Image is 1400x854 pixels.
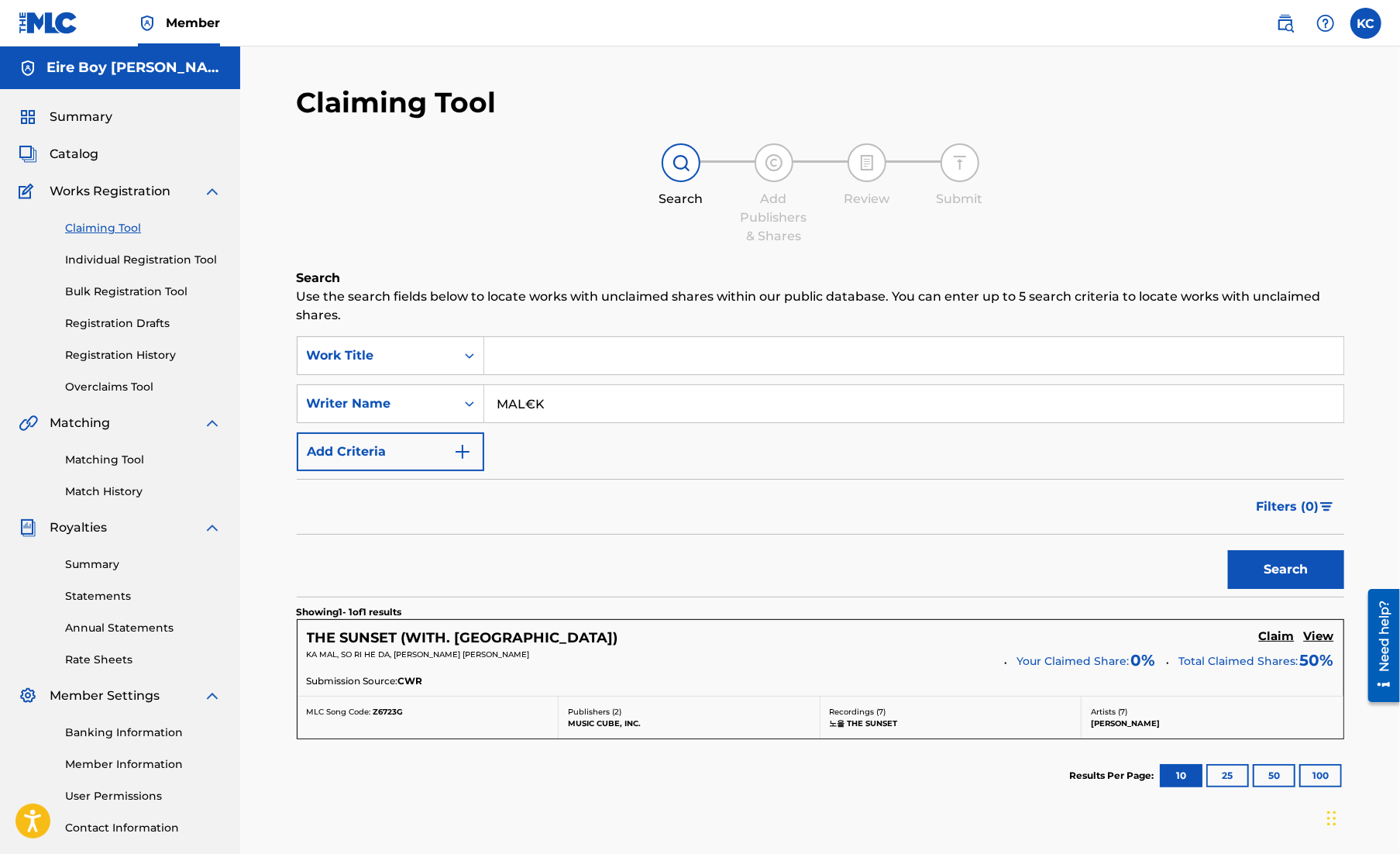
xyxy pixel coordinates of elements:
[50,687,160,705] span: Member Settings
[65,556,222,573] a: Summary
[1276,14,1295,33] img: search
[65,652,222,668] a: Rate Sheets
[65,620,222,636] a: Annual Statements
[297,605,402,619] p: Showing 1 - 1 of 1 results
[1247,487,1344,526] button: Filters (0)
[19,145,37,164] img: Catalog
[453,442,472,461] img: 9d2ae6d4665cec9f34b9.svg
[307,346,446,365] div: Work Title
[307,649,530,659] span: KA MAL, SO RI HE DA, [PERSON_NAME] [PERSON_NAME]
[307,394,446,413] div: Writer Name
[1299,764,1342,787] button: 100
[373,707,404,717] span: Z6723G
[828,190,906,208] div: Review
[307,707,371,717] span: MLC Song Code:
[19,414,38,432] img: Matching
[1304,629,1334,646] a: View
[65,379,222,395] a: Overclaims Tool
[568,706,810,718] p: Publishers ( 2 )
[19,518,37,537] img: Royalties
[19,12,78,34] img: MLC Logo
[1091,718,1334,729] p: [PERSON_NAME]
[1310,8,1341,39] div: Help
[1316,14,1335,33] img: help
[203,518,222,537] img: expand
[65,725,222,741] a: Banking Information
[65,820,222,836] a: Contact Information
[50,182,170,201] span: Works Registration
[1160,764,1202,787] button: 10
[398,674,423,688] span: CWR
[1300,649,1334,672] span: 50 %
[19,59,37,77] img: Accounts
[297,85,497,120] h2: Claiming Tool
[1253,764,1295,787] button: 50
[1259,629,1295,644] h5: Claim
[1323,780,1400,854] iframe: Chat Widget
[138,14,157,33] img: Top Rightsholder
[65,756,222,773] a: Member Information
[858,153,876,172] img: step indicator icon for Review
[1228,550,1344,589] button: Search
[1327,795,1336,842] div: Drag
[46,59,222,77] h5: Eire Boy Malek
[1320,502,1333,511] img: filter
[65,588,222,604] a: Statements
[1350,8,1381,39] div: User Menu
[1070,769,1158,783] p: Results Per Page:
[19,108,37,126] img: Summary
[921,190,999,208] div: Submit
[307,674,398,688] span: Submission Source:
[735,190,813,246] div: Add Publishers & Shares
[1357,583,1400,708] iframe: Resource Center
[672,153,690,172] img: step indicator icon for Search
[19,182,39,201] img: Works Registration
[642,190,720,208] div: Search
[65,284,222,300] a: Bulk Registration Tool
[166,14,220,32] span: Member
[297,288,1344,325] p: Use the search fields below to locate works with unclaimed shares within our public database. You...
[1131,649,1156,672] span: 0 %
[19,687,37,705] img: Member Settings
[65,220,222,236] a: Claiming Tool
[65,452,222,468] a: Matching Tool
[19,108,112,126] a: SummarySummary
[1257,498,1319,516] span: Filters ( 0 )
[297,432,484,471] button: Add Criteria
[307,629,618,647] h5: THE SUNSET (WITH. ELCUE)
[203,414,222,432] img: expand
[65,347,222,363] a: Registration History
[1206,764,1249,787] button: 25
[1304,629,1334,644] h5: View
[65,315,222,332] a: Registration Drafts
[765,153,783,172] img: step indicator icon for Add Publishers & Shares
[568,718,810,729] p: MUSIC CUBE, INC.
[297,336,1344,597] form: Search Form
[203,687,222,705] img: expand
[50,414,110,432] span: Matching
[65,252,222,268] a: Individual Registration Tool
[297,269,1344,288] h6: Search
[50,145,98,164] span: Catalog
[19,145,98,164] a: CatalogCatalog
[951,153,969,172] img: step indicator icon for Submit
[830,718,1072,729] p: 노을 THE SUNSET
[50,108,112,126] span: Summary
[203,182,222,201] img: expand
[830,706,1072,718] p: Recordings ( 7 )
[1017,653,1130,670] span: Your Claimed Share:
[50,518,107,537] span: Royalties
[1179,654,1299,668] span: Total Claimed Shares:
[65,788,222,804] a: User Permissions
[65,484,222,500] a: Match History
[1270,8,1301,39] a: Public Search
[1091,706,1334,718] p: Artists ( 7 )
